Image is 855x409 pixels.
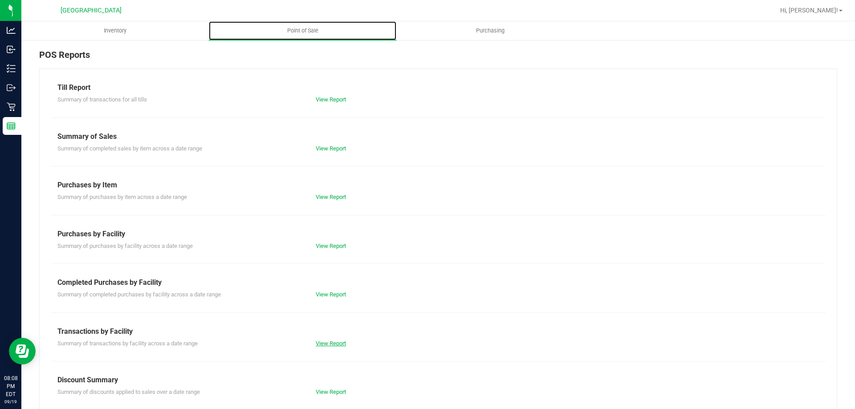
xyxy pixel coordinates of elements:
[92,27,138,35] span: Inventory
[316,96,346,103] a: View Report
[57,375,819,385] div: Discount Summary
[7,45,16,54] inline-svg: Inbound
[57,326,819,337] div: Transactions by Facility
[7,64,16,73] inline-svg: Inventory
[396,21,584,40] a: Purchasing
[57,131,819,142] div: Summary of Sales
[57,145,202,152] span: Summary of completed sales by item across a date range
[275,27,330,35] span: Point of Sale
[316,194,346,200] a: View Report
[57,194,187,200] span: Summary of purchases by item across a date range
[464,27,517,35] span: Purchasing
[57,180,819,190] div: Purchases by Item
[4,374,17,398] p: 08:08 PM EDT
[9,338,36,364] iframe: Resource center
[316,291,346,298] a: View Report
[39,48,837,69] div: POS Reports
[4,398,17,405] p: 09/19
[57,277,819,288] div: Completed Purchases by Facility
[7,102,16,111] inline-svg: Retail
[57,229,819,239] div: Purchases by Facility
[61,7,122,14] span: [GEOGRAPHIC_DATA]
[316,243,346,249] a: View Report
[316,145,346,152] a: View Report
[57,243,193,249] span: Summary of purchases by facility across a date range
[7,121,16,130] inline-svg: Reports
[780,7,838,14] span: Hi, [PERSON_NAME]!
[316,340,346,347] a: View Report
[57,291,221,298] span: Summary of completed purchases by facility across a date range
[57,340,198,347] span: Summary of transactions by facility across a date range
[316,389,346,395] a: View Report
[7,26,16,35] inline-svg: Analytics
[21,21,209,40] a: Inventory
[209,21,396,40] a: Point of Sale
[7,83,16,92] inline-svg: Outbound
[57,389,200,395] span: Summary of discounts applied to sales over a date range
[57,96,147,103] span: Summary of transactions for all tills
[57,82,819,93] div: Till Report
